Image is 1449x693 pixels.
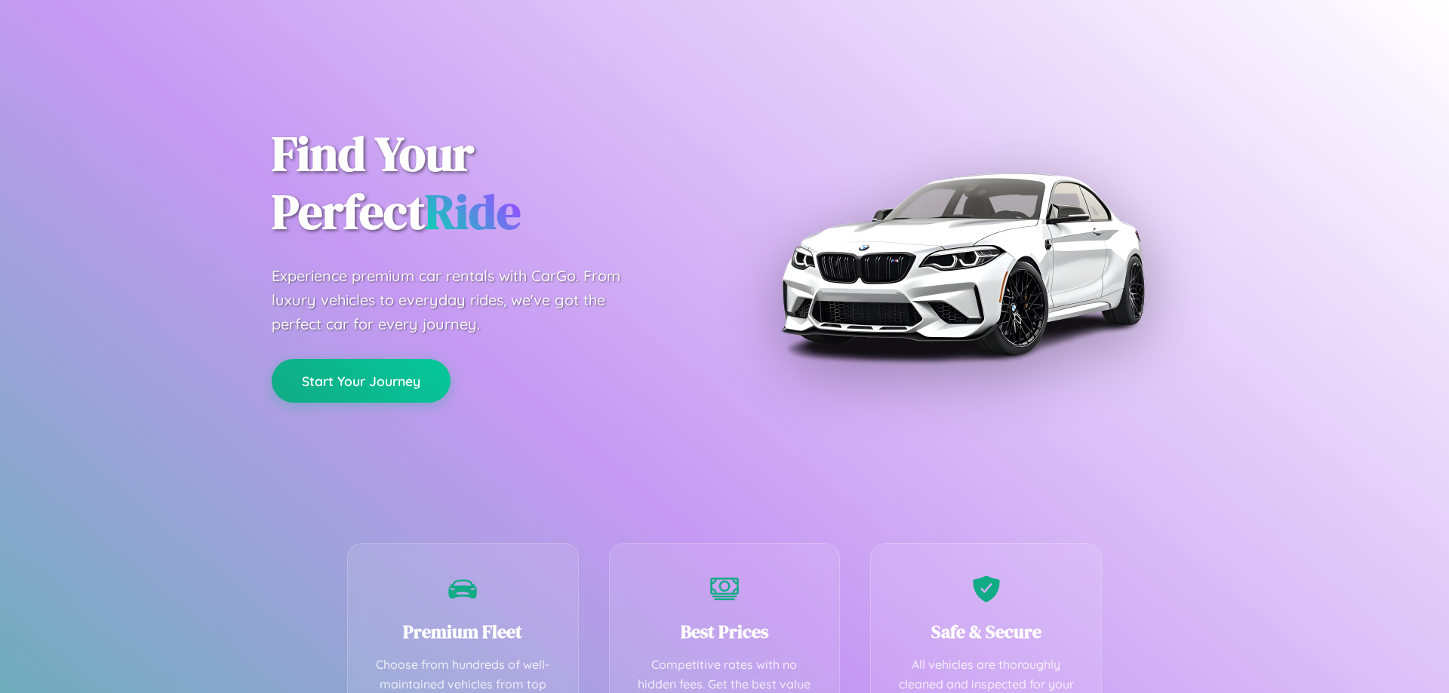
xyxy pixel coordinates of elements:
[272,125,702,241] h1: Find Your Perfect
[425,179,521,244] span: Ride
[774,75,1151,452] img: Premium BMW car rental vehicle
[272,264,649,336] p: Experience premium car rentals with CarGo. From luxury vehicles to everyday rides, we've got the ...
[272,359,451,403] button: Start Your Journey
[632,619,817,644] h3: Best Prices
[894,619,1078,644] h3: Safe & Secure
[371,619,555,644] h3: Premium Fleet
